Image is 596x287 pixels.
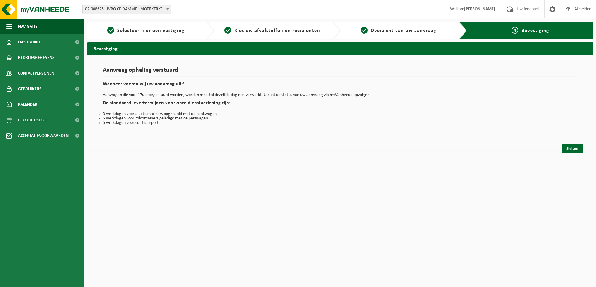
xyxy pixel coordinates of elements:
[87,42,593,54] h2: Bevestiging
[117,28,185,33] span: Selecteer hier een vestiging
[521,28,549,33] span: Bevestiging
[18,19,37,34] span: Navigatie
[234,28,320,33] span: Kies uw afvalstoffen en recipiënten
[90,27,201,34] a: 1Selecteer hier een vestiging
[371,28,436,33] span: Overzicht van uw aanvraag
[18,97,37,112] span: Kalender
[103,121,577,125] li: 5 werkdagen voor collitransport
[18,112,46,128] span: Product Shop
[18,34,41,50] span: Dashboard
[103,112,577,116] li: 3 werkdagen voor afzetcontainers opgehaald met de haakwagen
[217,27,328,34] a: 2Kies uw afvalstoffen en recipiënten
[107,27,114,34] span: 1
[18,66,54,81] span: Contactpersonen
[103,116,577,121] li: 5 werkdagen voor rolcontainers geledigd met de perswagen
[18,128,69,143] span: Acceptatievoorwaarden
[562,144,583,153] a: Sluiten
[224,27,231,34] span: 2
[343,27,454,34] a: 3Overzicht van uw aanvraag
[18,50,55,66] span: Bedrijfsgegevens
[103,67,577,77] h1: Aanvraag ophaling verstuurd
[103,100,577,109] h2: De standaard levertermijnen voor onze dienstverlening zijn:
[18,81,41,97] span: Gebruikers
[361,27,368,34] span: 3
[82,5,171,14] span: 02-008625 - IVBO CP DAMME - MOERKERKE
[103,93,577,97] p: Aanvragen die voor 17u doorgestuurd worden, worden meestal dezelfde dag nog verwerkt. U kunt de s...
[464,7,495,12] strong: [PERSON_NAME]
[512,27,518,34] span: 4
[103,81,577,90] h2: Wanneer voeren wij uw aanvraag uit?
[83,5,171,14] span: 02-008625 - IVBO CP DAMME - MOERKERKE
